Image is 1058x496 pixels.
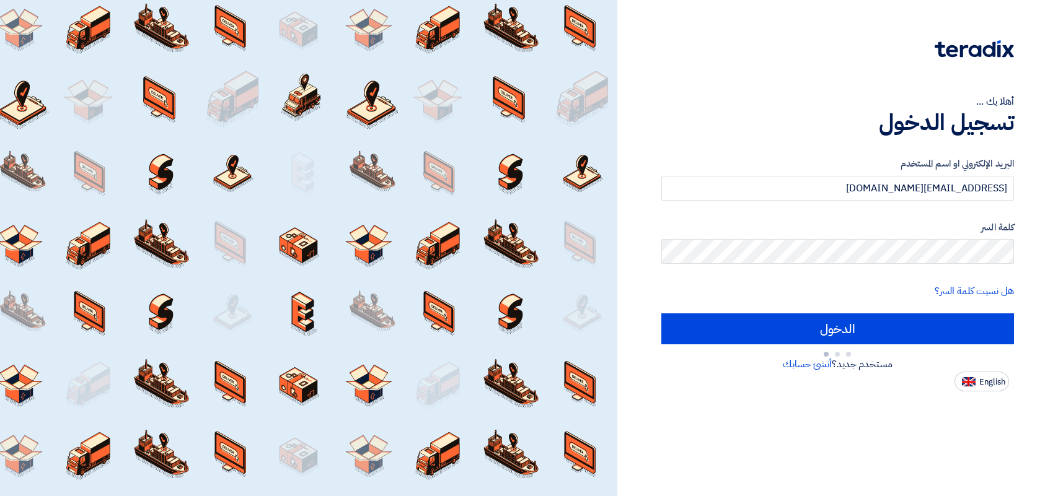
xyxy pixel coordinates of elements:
label: البريد الإلكتروني او اسم المستخدم [661,157,1014,171]
a: أنشئ حسابك [783,357,832,372]
a: هل نسيت كلمة السر؟ [935,284,1014,298]
div: أهلا بك ... [661,94,1014,109]
div: مستخدم جديد؟ [661,357,1014,372]
label: كلمة السر [661,220,1014,235]
input: أدخل بريد العمل الإلكتروني او اسم المستخدم الخاص بك ... [661,176,1014,201]
h1: تسجيل الدخول [661,109,1014,136]
input: الدخول [661,313,1014,344]
img: en-US.png [962,377,976,386]
button: English [954,372,1009,391]
span: English [979,378,1005,386]
img: Teradix logo [935,40,1014,58]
